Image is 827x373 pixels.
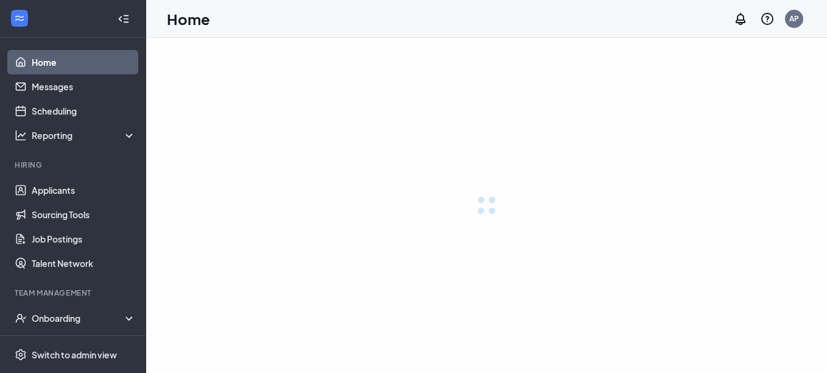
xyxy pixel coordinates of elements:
[15,160,133,170] div: Hiring
[32,202,136,227] a: Sourcing Tools
[15,129,27,141] svg: Analysis
[32,74,136,99] a: Messages
[32,227,136,251] a: Job Postings
[13,12,26,24] svg: WorkstreamLogo
[32,50,136,74] a: Home
[733,12,748,26] svg: Notifications
[32,178,136,202] a: Applicants
[118,13,130,25] svg: Collapse
[789,13,799,24] div: AP
[32,251,136,275] a: Talent Network
[15,288,133,298] div: Team Management
[32,349,117,361] div: Switch to admin view
[760,12,775,26] svg: QuestionInfo
[32,129,136,141] div: Reporting
[15,349,27,361] svg: Settings
[167,9,210,29] h1: Home
[32,99,136,123] a: Scheduling
[32,330,136,355] a: Team
[32,312,136,324] div: Onboarding
[15,312,27,324] svg: UserCheck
